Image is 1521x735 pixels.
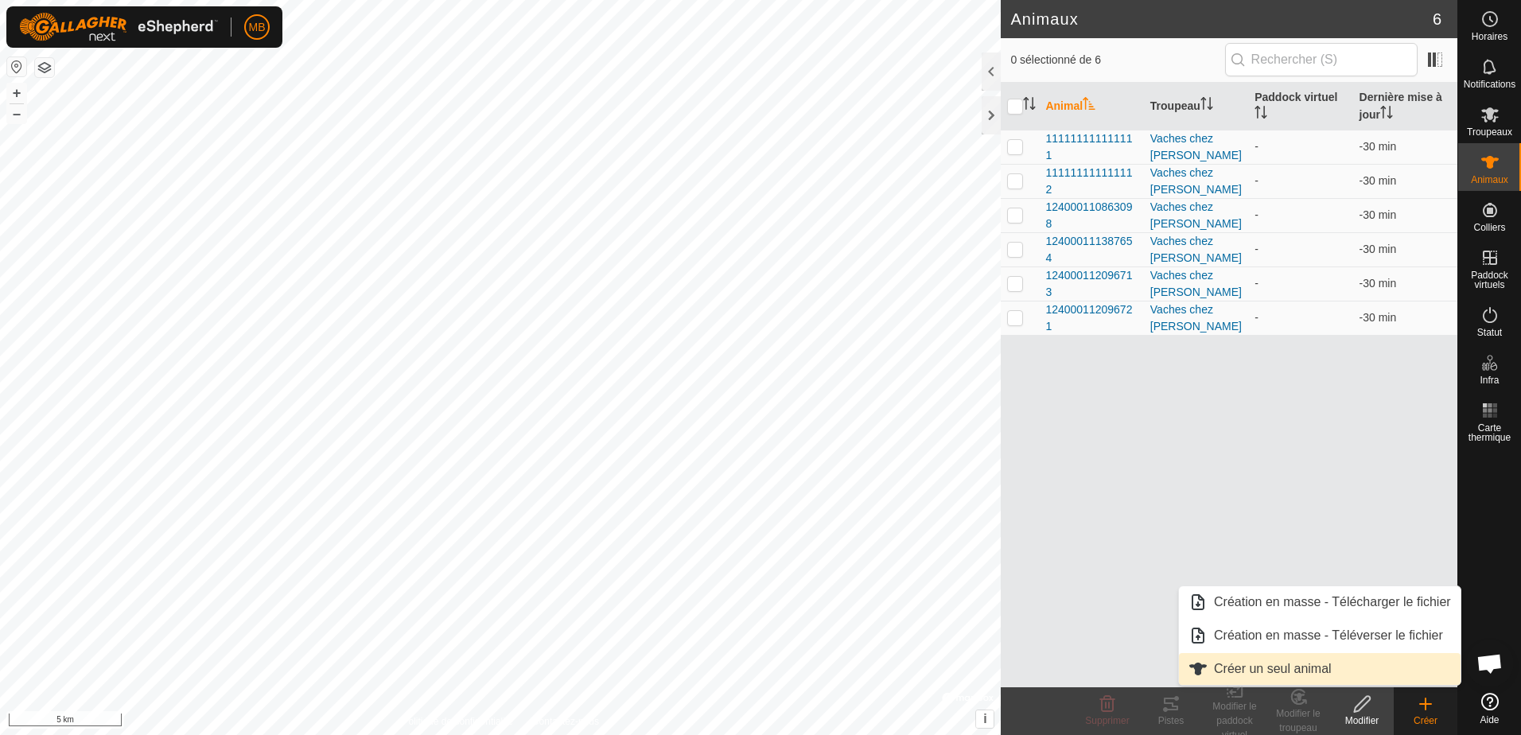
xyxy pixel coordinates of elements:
p-sorticon: Activer pour trier [1255,108,1267,121]
span: 124000112096713 [1045,267,1137,301]
th: Paddock virtuel [1248,83,1352,130]
div: Modifier le troupeau [1266,706,1330,735]
p-sorticon: Activer pour trier [1200,99,1213,112]
div: Modifier [1330,714,1394,728]
span: Aide [1480,715,1499,725]
span: 3 oct. 2025, 10 h 03 [1360,243,1397,255]
a: Contactez-nous [532,714,599,729]
span: Troupeaux [1467,127,1512,137]
th: Dernière mise à jour [1353,83,1457,130]
span: Horaires [1472,32,1507,41]
p-sorticon: Activer pour trier [1380,108,1393,121]
app-display-virtual-paddock-transition: - [1255,311,1258,324]
span: 124000111387654 [1045,233,1137,266]
th: Troupeau [1144,83,1248,130]
div: Vaches chez [PERSON_NAME] [1150,301,1242,335]
span: Création en masse - Télécharger le fichier [1214,593,1451,612]
app-display-virtual-paddock-transition: - [1255,208,1258,221]
span: Création en masse - Téléverser le fichier [1214,626,1443,645]
button: Réinitialiser la carte [7,57,26,76]
span: 111111111111112 [1045,165,1137,198]
span: Créer un seul animal [1214,659,1332,679]
button: – [7,104,26,123]
div: Vaches chez [PERSON_NAME] [1150,267,1242,301]
button: Couches de carte [35,58,54,77]
span: Animaux [1471,175,1508,185]
span: 3 oct. 2025, 10 h 03 [1360,311,1397,324]
span: 124000110863098 [1045,199,1137,232]
div: Ouvrir le chat [1466,640,1514,687]
a: Aide [1458,686,1521,731]
div: Pistes [1139,714,1203,728]
div: Vaches chez [PERSON_NAME] [1150,130,1242,164]
input: Rechercher (S) [1225,43,1418,76]
app-display-virtual-paddock-transition: - [1255,174,1258,187]
p-sorticon: Activer pour trier [1023,99,1036,112]
div: Vaches chez [PERSON_NAME] [1150,199,1242,232]
span: 3 oct. 2025, 10 h 03 [1360,208,1397,221]
span: i [983,712,986,725]
li: Création en masse - Téléverser le fichier [1179,620,1461,651]
button: i [976,710,994,728]
app-display-virtual-paddock-transition: - [1255,243,1258,255]
h2: Animaux [1010,10,1432,29]
span: Colliers [1473,223,1505,232]
img: Logo Gallagher [19,13,218,41]
a: Politique de confidentialité [402,714,512,729]
li: Création en masse - Télécharger le fichier [1179,586,1461,618]
span: 124000112096721 [1045,301,1137,335]
span: 3 oct. 2025, 10 h 03 [1360,277,1397,290]
app-display-virtual-paddock-transition: - [1255,277,1258,290]
app-display-virtual-paddock-transition: - [1255,140,1258,153]
span: Paddock virtuels [1462,270,1517,290]
span: 6 [1433,7,1441,31]
span: 3 oct. 2025, 10 h 03 [1360,140,1397,153]
div: Créer [1394,714,1457,728]
span: 0 sélectionné de 6 [1010,52,1224,68]
p-sorticon: Activer pour trier [1083,99,1095,112]
button: + [7,84,26,103]
li: Créer un seul animal [1179,653,1461,685]
div: Vaches chez [PERSON_NAME] [1150,233,1242,266]
div: Vaches chez [PERSON_NAME] [1150,165,1242,198]
span: Supprimer [1085,715,1129,726]
span: 3 oct. 2025, 10 h 03 [1360,174,1397,187]
span: 111111111111111 [1045,130,1137,164]
span: Statut [1477,328,1502,337]
span: Carte thermique [1462,423,1517,442]
span: MB [249,19,266,36]
span: Infra [1480,375,1499,385]
span: Notifications [1464,80,1515,89]
th: Animal [1039,83,1143,130]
